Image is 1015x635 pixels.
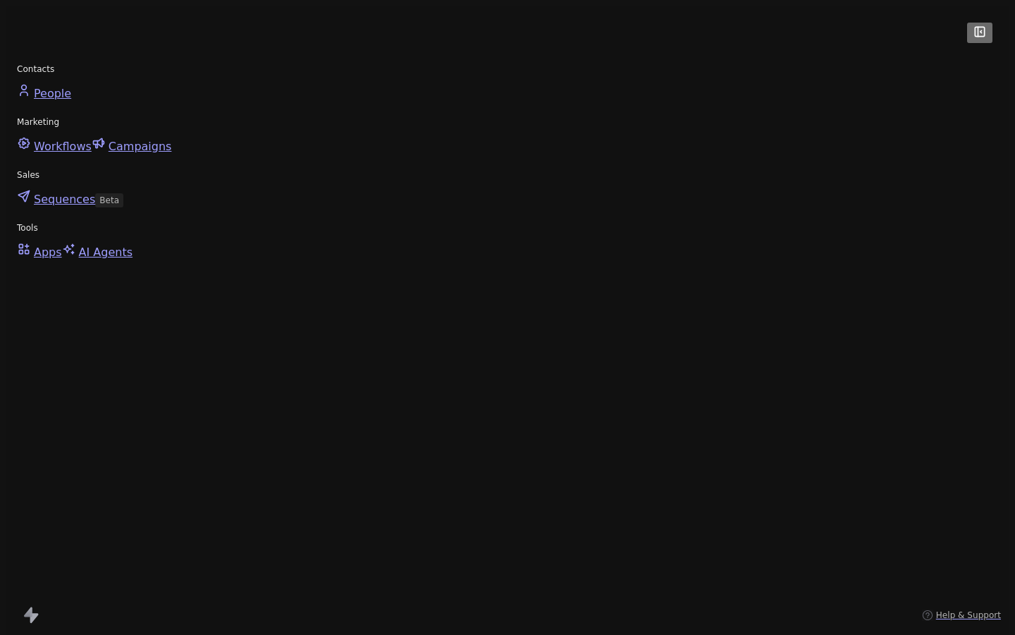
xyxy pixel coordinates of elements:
[936,610,1001,621] span: Help & Support
[922,610,1001,621] a: Help & Support
[17,185,123,212] a: SequencesBeta
[17,238,62,265] a: Apps
[17,112,59,132] span: Marketing
[17,218,38,238] span: Tools
[92,132,172,159] a: Campaigns
[109,140,172,153] span: Campaigns
[17,59,54,79] span: Contacts
[34,140,92,153] span: Workflows
[95,193,123,207] span: Beta
[62,238,133,265] a: AI Agents
[17,79,71,107] a: People
[17,165,39,185] span: Sales
[79,246,133,259] span: AI Agents
[34,87,71,100] span: People
[34,193,95,206] span: Sequences
[34,246,62,259] span: Apps
[17,132,92,159] a: Workflows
